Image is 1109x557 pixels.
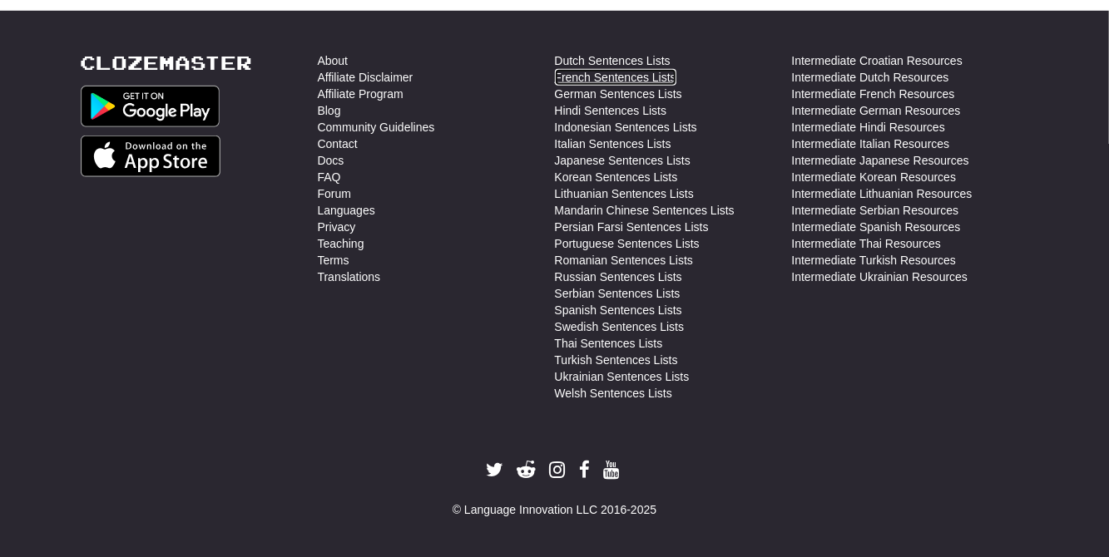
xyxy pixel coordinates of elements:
a: Intermediate Serbian Resources [792,202,959,219]
a: Languages [318,202,375,219]
a: Serbian Sentences Lists [555,285,681,302]
img: Get it on Google Play [81,86,220,127]
a: Community Guidelines [318,119,435,136]
a: Welsh Sentences Lists [555,385,672,402]
a: Docs [318,152,344,169]
a: Contact [318,136,358,152]
a: Intermediate French Resources [792,86,955,102]
a: German Sentences Lists [555,86,682,102]
a: Turkish Sentences Lists [555,352,678,368]
a: Blog [318,102,341,119]
a: Mandarin Chinese Sentences Lists [555,202,735,219]
a: Teaching [318,235,364,252]
a: Dutch Sentences Lists [555,52,671,69]
img: Get it on App Store [81,136,221,177]
a: Hindi Sentences Lists [555,102,667,119]
a: Intermediate Spanish Resources [792,219,961,235]
div: © Language Innovation LLC 2016-2025 [81,501,1029,518]
a: Italian Sentences Lists [555,136,671,152]
a: Lithuanian Sentences Lists [555,185,694,202]
a: Portuguese Sentences Lists [555,235,700,252]
a: Intermediate Lithuanian Resources [792,185,973,202]
a: Privacy [318,219,356,235]
a: Spanish Sentences Lists [555,302,682,318]
a: French Sentences Lists [555,69,676,86]
a: Intermediate Italian Resources [792,136,950,152]
a: Korean Sentences Lists [555,169,678,185]
a: Russian Sentences Lists [555,269,682,285]
a: Affiliate Program [318,86,403,102]
a: Intermediate Hindi Resources [792,119,945,136]
a: Ukrainian Sentences Lists [555,368,690,385]
a: Intermediate Korean Resources [792,169,957,185]
a: Affiliate Disclaimer [318,69,413,86]
a: Swedish Sentences Lists [555,318,685,335]
a: Intermediate Dutch Resources [792,69,949,86]
a: FAQ [318,169,341,185]
a: Translations [318,269,381,285]
a: Terms [318,252,349,269]
a: Clozemaster [81,52,253,73]
a: Intermediate Croatian Resources [792,52,963,69]
a: Intermediate Japanese Resources [792,152,969,169]
a: Intermediate Ukrainian Resources [792,269,968,285]
a: Persian Farsi Sentences Lists [555,219,709,235]
a: Intermediate Turkish Resources [792,252,957,269]
a: Intermediate German Resources [792,102,961,119]
a: Forum [318,185,351,202]
a: Indonesian Sentences Lists [555,119,697,136]
a: Intermediate Thai Resources [792,235,942,252]
a: Romanian Sentences Lists [555,252,694,269]
a: Thai Sentences Lists [555,335,663,352]
a: About [318,52,349,69]
a: Japanese Sentences Lists [555,152,691,169]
